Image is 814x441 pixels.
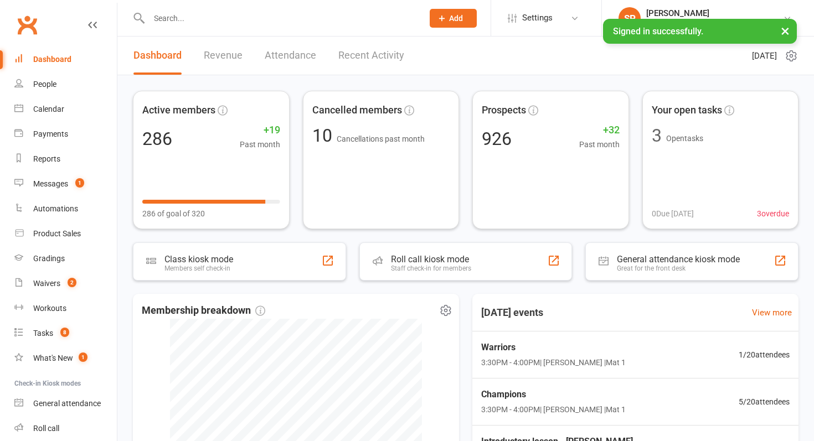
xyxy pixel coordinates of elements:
[14,172,117,196] a: Messages 1
[391,254,471,264] div: Roll call kiosk mode
[481,387,626,402] span: Champions
[13,11,41,39] a: Clubworx
[14,296,117,321] a: Workouts
[666,134,703,143] span: Open tasks
[752,306,792,319] a: View more
[79,352,87,362] span: 1
[164,254,233,264] div: Class kiosk mode
[14,147,117,172] a: Reports
[430,9,477,28] button: Add
[337,134,425,143] span: Cancellations past month
[33,80,56,89] div: People
[775,19,795,43] button: ×
[481,403,626,416] span: 3:30PM - 4:00PM | [PERSON_NAME] | Mat 1
[164,264,233,272] div: Members self check-in
[312,125,337,146] span: 10
[739,349,790,361] span: 1 / 20 attendees
[14,346,117,371] a: What's New1
[14,221,117,246] a: Product Sales
[33,329,53,338] div: Tasks
[142,130,172,148] div: 286
[33,229,81,238] div: Product Sales
[449,14,463,23] span: Add
[33,279,60,288] div: Waivers
[14,72,117,97] a: People
[646,18,783,28] div: Black Belt Martial Arts Kincumber South
[646,8,783,18] div: [PERSON_NAME]
[652,102,722,118] span: Your open tasks
[60,328,69,337] span: 8
[33,55,71,64] div: Dashboard
[33,179,68,188] div: Messages
[133,37,182,75] a: Dashboard
[146,11,415,26] input: Search...
[14,246,117,271] a: Gradings
[652,207,694,220] span: 0 Due [DATE]
[338,37,404,75] a: Recent Activity
[265,37,316,75] a: Attendance
[14,271,117,296] a: Waivers 2
[14,47,117,72] a: Dashboard
[75,178,84,188] span: 1
[482,102,526,118] span: Prospects
[522,6,553,30] span: Settings
[482,130,512,148] div: 926
[33,399,101,408] div: General attendance
[240,138,280,151] span: Past month
[14,416,117,441] a: Roll call
[240,122,280,138] span: +19
[33,354,73,362] div: What's New
[14,122,117,147] a: Payments
[68,278,76,287] span: 2
[312,102,402,118] span: Cancelled members
[391,264,471,272] div: Staff check-in for members
[472,303,552,323] h3: [DATE] events
[33,424,59,433] div: Roll call
[14,97,117,122] a: Calendar
[652,127,662,144] div: 3
[33,304,66,313] div: Workouts
[14,321,117,346] a: Tasks 8
[481,356,626,369] span: 3:30PM - 4:00PM | [PERSON_NAME] | Mat 1
[142,303,265,319] span: Membership breakdown
[33,105,64,113] div: Calendar
[617,264,740,272] div: Great for the front desk
[739,396,790,408] span: 5 / 20 attendees
[33,129,68,138] div: Payments
[757,207,789,220] span: 3 overdue
[481,340,626,355] span: Warriors
[33,204,78,213] div: Automations
[619,7,641,29] div: SP
[14,391,117,416] a: General attendance kiosk mode
[142,207,205,220] span: 286 of goal of 320
[613,26,703,37] span: Signed in successfully.
[33,154,60,163] div: Reports
[14,196,117,221] a: Automations
[33,254,65,263] div: Gradings
[204,37,243,75] a: Revenue
[579,122,620,138] span: +32
[617,254,740,264] div: General attendance kiosk mode
[752,49,777,63] span: [DATE]
[579,138,620,151] span: Past month
[142,102,215,118] span: Active members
